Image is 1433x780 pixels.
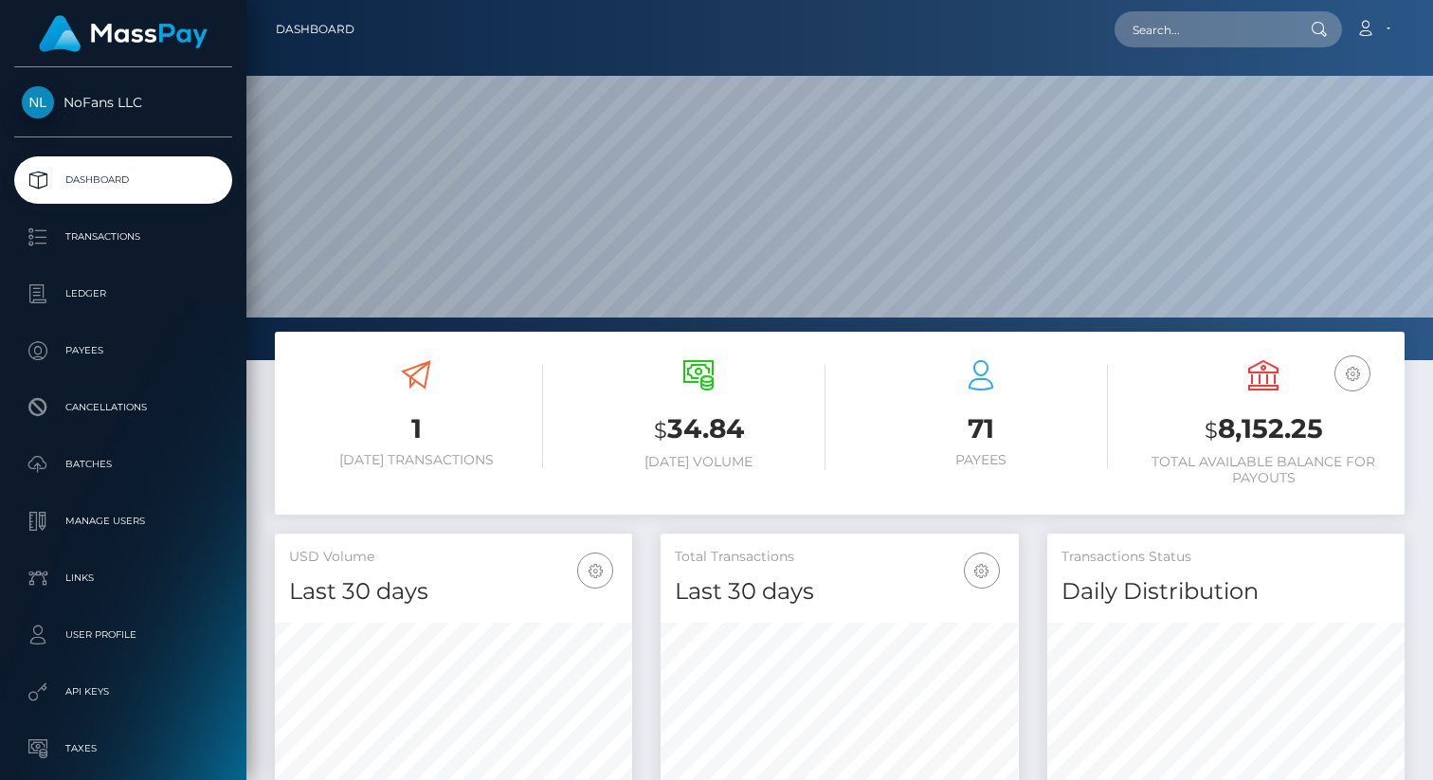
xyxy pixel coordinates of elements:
[289,575,618,608] h4: Last 30 days
[14,94,232,111] span: NoFans LLC
[22,166,225,194] p: Dashboard
[1061,575,1390,608] h4: Daily Distribution
[22,450,225,479] p: Batches
[22,678,225,706] p: API Keys
[22,564,225,592] p: Links
[22,336,225,365] p: Payees
[289,452,543,468] h6: [DATE] Transactions
[675,548,1004,567] h5: Total Transactions
[1136,454,1390,486] h6: Total Available Balance for Payouts
[22,223,225,251] p: Transactions
[39,15,208,52] img: MassPay Logo
[675,575,1004,608] h4: Last 30 days
[22,280,225,308] p: Ledger
[14,441,232,488] a: Batches
[571,454,825,470] h6: [DATE] Volume
[854,410,1108,447] h3: 71
[22,393,225,422] p: Cancellations
[1205,417,1218,444] small: $
[22,735,225,763] p: Taxes
[854,452,1108,468] h6: Payees
[22,507,225,535] p: Manage Users
[1115,11,1293,47] input: Search...
[14,668,232,716] a: API Keys
[14,327,232,374] a: Payees
[276,9,354,49] a: Dashboard
[1061,548,1390,567] h5: Transactions Status
[571,410,825,449] h3: 34.84
[22,86,54,118] img: NoFans LLC
[289,410,543,447] h3: 1
[14,384,232,431] a: Cancellations
[14,554,232,602] a: Links
[14,213,232,261] a: Transactions
[22,621,225,649] p: User Profile
[1136,410,1390,449] h3: 8,152.25
[14,611,232,659] a: User Profile
[14,725,232,772] a: Taxes
[654,417,667,444] small: $
[14,156,232,204] a: Dashboard
[289,548,618,567] h5: USD Volume
[14,498,232,545] a: Manage Users
[14,270,232,317] a: Ledger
